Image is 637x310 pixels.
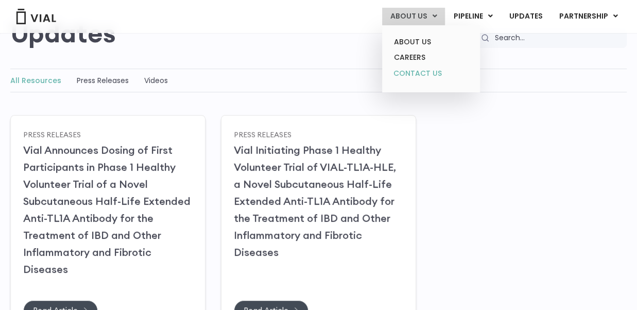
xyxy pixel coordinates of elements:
a: Press Releases [77,75,129,86]
a: CONTACT US [386,66,476,82]
a: CAREERS [386,50,476,66]
a: Vial Announces Dosing of First Participants in Phase 1 Healthy Volunteer Trial of a Novel Subcuta... [23,143,191,275]
a: Press Releases [23,129,81,139]
a: All Resources [10,75,61,86]
h2: Updates [10,18,116,48]
a: PIPELINEMenu Toggle [445,8,501,25]
a: Videos [144,75,168,86]
a: Vial Initiating Phase 1 Healthy Volunteer Trial of VIAL-TL1A-HLE, a Novel Subcutaneous Half-Life ... [234,143,396,258]
input: Search... [488,28,627,48]
a: UPDATES [501,8,550,25]
img: Vial Logo [15,9,57,24]
a: PARTNERSHIPMenu Toggle [551,8,626,25]
a: ABOUT US [386,34,476,50]
a: Press Releases [234,129,291,139]
a: ABOUT USMenu Toggle [382,8,445,25]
